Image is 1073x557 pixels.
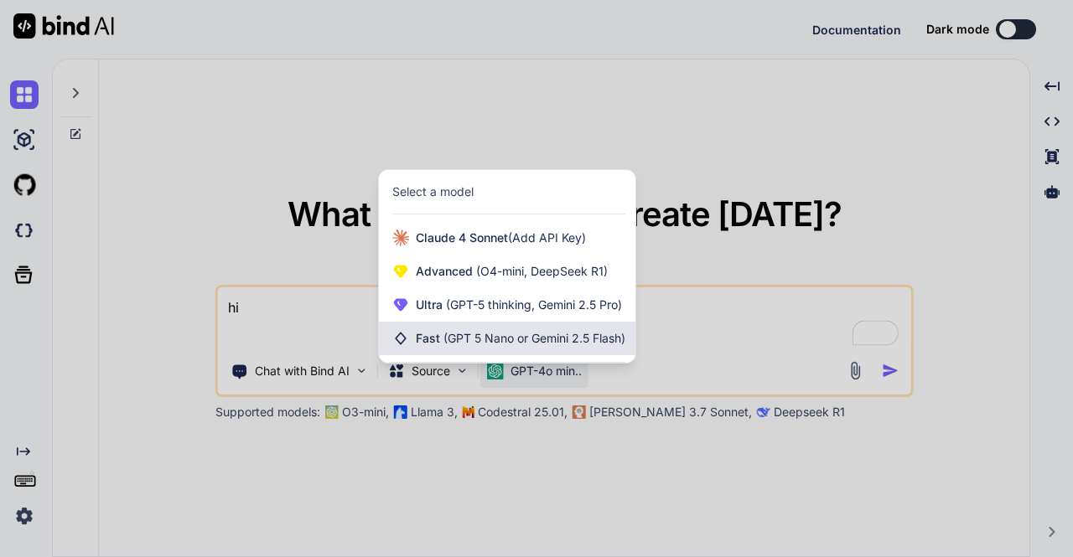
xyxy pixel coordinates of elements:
span: (GPT 5 Nano or Gemini 2.5 Flash) [443,331,625,345]
span: Ultra [416,297,622,313]
span: (O4-mini, DeepSeek R1) [473,264,608,278]
span: (GPT-5 thinking, Gemini 2.5 Pro) [443,297,622,312]
span: Fast [416,330,625,347]
span: Claude 4 Sonnet [416,230,586,246]
span: (Add API Key) [508,230,586,245]
div: Select a model [392,183,474,200]
span: Advanced [416,263,608,280]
